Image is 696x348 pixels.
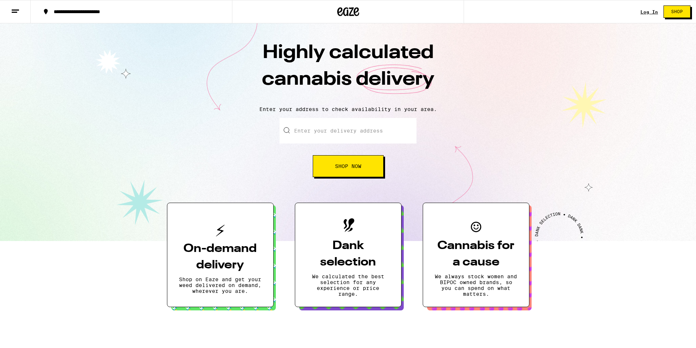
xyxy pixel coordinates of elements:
h3: On-demand delivery [179,241,262,274]
p: Enter your address to check availability in your area. [7,106,689,112]
button: On-demand deliveryShop on Eaze and get your weed delivered on demand, wherever you are. [167,203,274,307]
button: Dank selectionWe calculated the best selection for any experience or price range. [295,203,402,307]
input: Enter your delivery address [279,118,417,144]
h3: Cannabis for a cause [435,238,517,271]
button: Shop Now [313,155,384,177]
p: Shop on Eaze and get your weed delivered on demand, wherever you are. [179,276,262,294]
span: Shop [671,9,683,14]
p: We always stock women and BIPOC owned brands, so you can spend on what matters. [435,274,517,297]
h1: Highly calculated cannabis delivery [220,40,476,100]
h3: Dank selection [307,238,389,271]
span: Shop Now [335,164,361,169]
button: Cannabis for a causeWe always stock women and BIPOC owned brands, so you can spend on what matters. [423,203,529,307]
div: Log In [640,9,658,14]
p: We calculated the best selection for any experience or price range. [307,274,389,297]
button: Shop [663,5,691,18]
